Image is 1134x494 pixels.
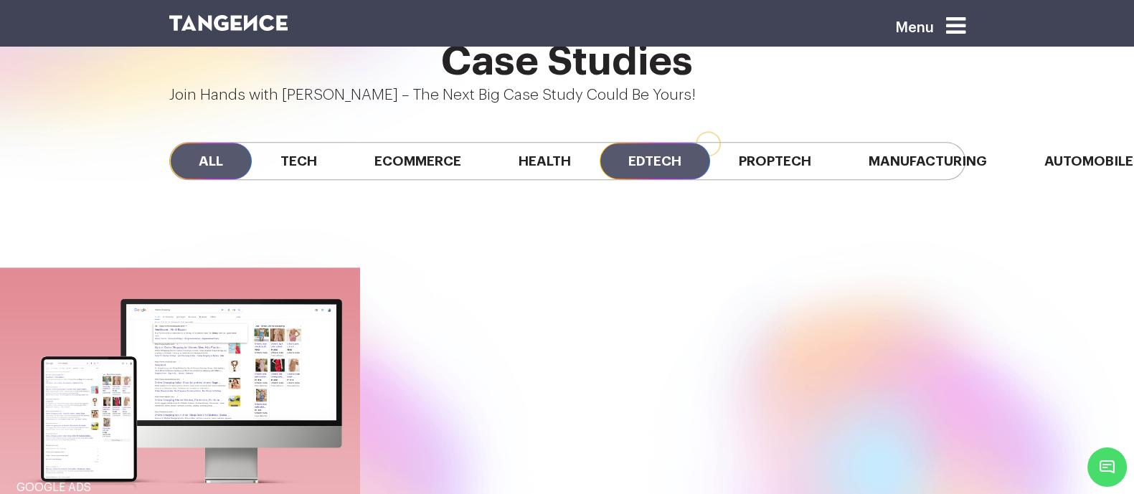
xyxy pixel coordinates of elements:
[169,84,965,107] p: Join Hands with [PERSON_NAME] – The Next Big Case Study Could Be Yours!
[252,143,346,179] span: Tech
[170,143,252,179] span: All
[16,482,91,493] span: Google Ads
[600,143,710,179] span: Edtech
[346,143,490,179] span: Ecommerce
[710,143,840,179] span: Proptech
[169,39,965,84] h2: Case Studies
[840,143,1016,179] span: Manufacturing
[169,15,288,31] img: logo SVG
[1087,447,1127,487] span: Chat Widget
[490,143,600,179] span: Health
